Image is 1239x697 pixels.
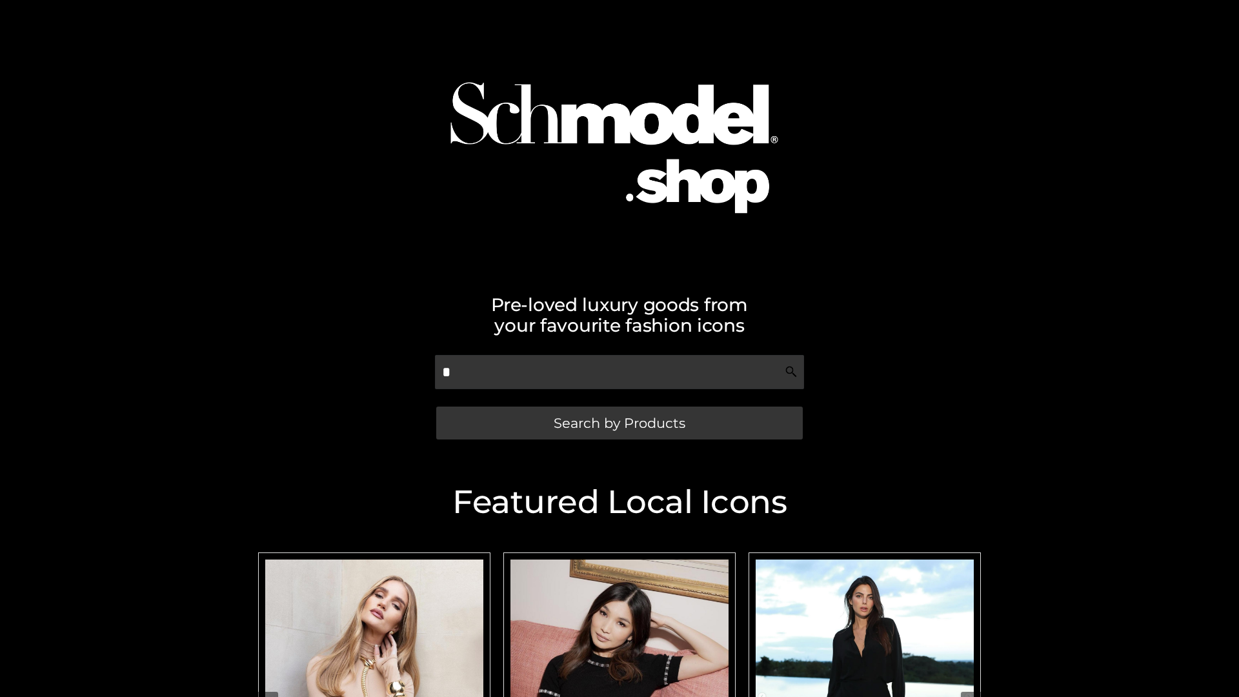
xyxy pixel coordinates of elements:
h2: Featured Local Icons​ [252,486,987,518]
h2: Pre-loved luxury goods from your favourite fashion icons [252,294,987,336]
span: Search by Products [554,416,685,430]
img: Search Icon [785,365,798,378]
a: Search by Products [436,407,803,439]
